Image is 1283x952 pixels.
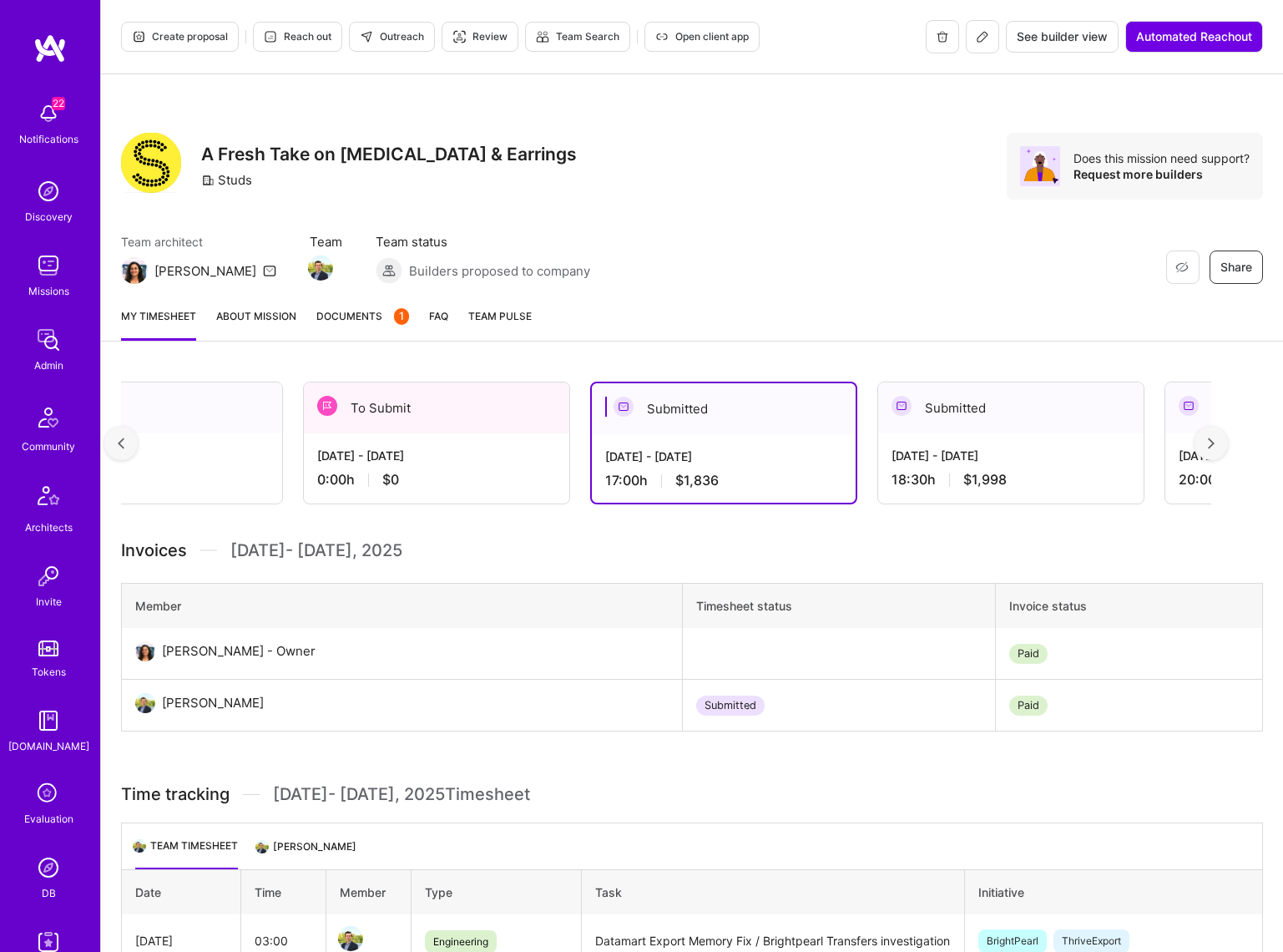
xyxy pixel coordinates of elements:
li: [PERSON_NAME] [258,837,356,869]
button: Automated Reachout [1125,21,1263,53]
span: Documents [316,307,409,325]
li: Team timesheet [135,837,238,869]
img: User Avatar [135,693,155,713]
img: Divider [200,538,217,563]
div: 17:00 h [605,472,842,489]
th: Invoice status [996,584,1263,629]
img: Submitted [892,396,912,416]
span: Team architect [121,233,276,251]
div: Architects [25,519,73,536]
span: Create proposal [132,29,228,44]
img: discovery [32,175,65,208]
div: Tokens [32,663,66,681]
i: icon EyeClosed [1175,261,1189,274]
img: left [118,438,124,449]
i: icon Targeter [452,30,466,43]
button: Create proposal [121,22,239,52]
img: User Avatar [135,641,155,661]
th: Timesheet status [683,584,996,629]
i: icon SelectionTeam [33,778,64,810]
span: Team status [376,233,590,251]
span: See builder view [1017,28,1108,45]
button: Open client app [644,22,760,52]
div: Missions [28,282,69,300]
button: Team Search [525,22,630,52]
div: [DATE] - [DATE] [317,447,556,464]
i: icon CompanyGray [201,174,215,187]
div: Admin [34,357,63,374]
th: Member [326,870,411,915]
span: $1,836 [675,472,719,489]
img: admin teamwork [32,323,65,357]
span: Time tracking [121,784,230,805]
div: [PERSON_NAME] - Owner [162,641,316,661]
img: Team Architect [255,839,270,854]
th: Initiative [964,870,1262,915]
th: Type [411,870,581,915]
img: Community [28,398,68,438]
div: Submitted [592,383,856,434]
div: Request more builders [1073,166,1250,182]
a: My timesheet [121,307,196,341]
a: Documents1 [316,307,409,341]
th: Task [581,870,964,915]
div: Submitted [878,382,1144,433]
div: [PERSON_NAME] [162,693,264,713]
img: Team Architect [121,257,148,284]
span: Share [1220,259,1252,276]
span: Reach out [264,29,331,44]
img: Architects [28,479,68,519]
img: Team Architect [132,838,147,853]
img: Builders proposed to company [376,257,402,284]
div: Paid [1009,696,1048,716]
th: Time [240,870,326,915]
div: Invite [36,593,62,610]
button: Share [1210,251,1263,284]
img: Submitted [1179,396,1199,416]
div: Does this mission need support? [1073,150,1250,166]
img: Avatar [1020,146,1060,186]
th: Member [122,584,683,629]
div: [DATE] - [DATE] [30,447,269,464]
img: Team Member Avatar [338,926,363,951]
div: [DATE] - [DATE] [605,448,842,465]
img: teamwork [32,249,65,282]
img: Invite [32,560,65,593]
span: Team Pulse [468,310,532,322]
a: Team Member Avatar [310,254,331,282]
div: Active [17,382,282,433]
img: right [1208,438,1215,449]
span: [DATE] - [DATE] , 2025 Timesheet [273,784,530,805]
button: Reach out [253,22,342,52]
div: Evaluation [24,810,73,828]
div: [PERSON_NAME] [154,262,256,280]
a: FAQ [429,307,448,341]
span: Builders proposed to company [409,262,590,280]
div: Notifications [19,130,78,148]
img: Team Member Avatar [308,256,333,281]
div: Studs [201,171,252,189]
div: 0:00 h [30,471,269,489]
div: 1 [394,308,409,325]
span: $0 [382,471,399,489]
div: Submitted [696,696,765,716]
span: 22 [52,97,65,110]
img: logo [33,33,67,63]
h3: A Fresh Take on [MEDICAL_DATA] & Earrings [201,144,577,165]
i: icon Mail [263,264,276,277]
img: Admin Search [32,851,65,884]
div: Paid [1009,644,1048,664]
img: bell [32,97,65,130]
img: tokens [38,641,58,656]
th: Date [122,870,241,915]
img: guide book [32,704,65,737]
span: Team [310,233,342,251]
a: Team Pulse [468,307,532,341]
span: Team Search [536,29,619,44]
div: Community [22,438,75,455]
button: See builder view [1006,21,1119,53]
a: About Mission [216,307,296,341]
span: Invoices [121,538,187,563]
span: Automated Reachout [1136,28,1252,45]
span: Open client app [655,29,749,44]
